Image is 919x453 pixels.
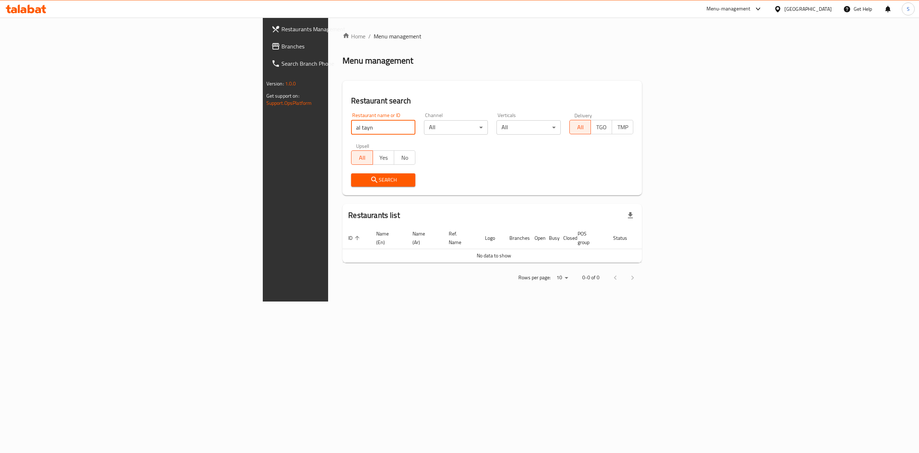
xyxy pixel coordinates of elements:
[266,38,416,55] a: Branches
[266,91,299,101] span: Get support on:
[266,20,416,38] a: Restaurants Management
[529,227,543,249] th: Open
[612,120,633,134] button: TMP
[569,120,591,134] button: All
[357,176,410,185] span: Search
[615,122,630,132] span: TMP
[266,79,284,88] span: Version:
[582,273,600,282] p: 0-0 of 0
[348,234,362,242] span: ID
[351,95,633,106] h2: Restaurant search
[354,153,370,163] span: All
[412,229,434,247] span: Name (Ar)
[574,113,592,118] label: Delivery
[376,153,391,163] span: Yes
[373,150,394,165] button: Yes
[397,153,412,163] span: No
[591,120,612,134] button: TGO
[518,273,551,282] p: Rows per page:
[578,229,599,247] span: POS group
[281,59,411,68] span: Search Branch Phone
[394,150,415,165] button: No
[594,122,609,132] span: TGO
[348,210,400,221] h2: Restaurants list
[266,55,416,72] a: Search Branch Phone
[281,25,411,33] span: Restaurants Management
[573,122,588,132] span: All
[266,98,312,108] a: Support.OpsPlatform
[351,150,373,165] button: All
[449,229,471,247] span: Ref. Name
[351,173,415,187] button: Search
[558,227,572,249] th: Closed
[356,143,369,148] label: Upsell
[496,120,561,135] div: All
[342,32,642,41] nav: breadcrumb
[504,227,529,249] th: Branches
[424,120,488,135] div: All
[622,207,639,224] div: Export file
[907,5,910,13] span: S
[351,120,415,135] input: Search for restaurant name or ID..
[342,227,670,263] table: enhanced table
[613,234,636,242] span: Status
[784,5,832,13] div: [GEOGRAPHIC_DATA]
[554,272,571,283] div: Rows per page:
[477,251,511,260] span: No data to show
[543,227,558,249] th: Busy
[479,227,504,249] th: Logo
[281,42,411,51] span: Branches
[285,79,296,88] span: 1.0.0
[376,229,398,247] span: Name (En)
[706,5,751,13] div: Menu-management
